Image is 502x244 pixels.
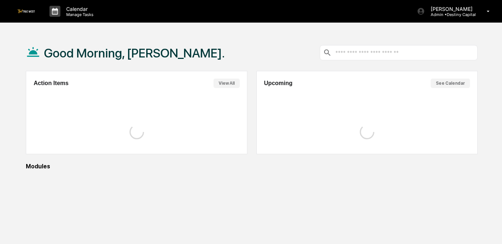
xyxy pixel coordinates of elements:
img: logo [17,9,35,13]
div: Modules [26,163,478,170]
p: [PERSON_NAME] [425,6,476,12]
p: Admin • Destiny Capital [425,12,476,17]
p: Calendar [60,6,97,12]
p: Manage Tasks [60,12,97,17]
h1: Good Morning, [PERSON_NAME]. [44,46,225,60]
h2: Action Items [33,80,68,87]
button: See Calendar [431,79,470,88]
button: View All [214,79,240,88]
h2: Upcoming [264,80,292,87]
